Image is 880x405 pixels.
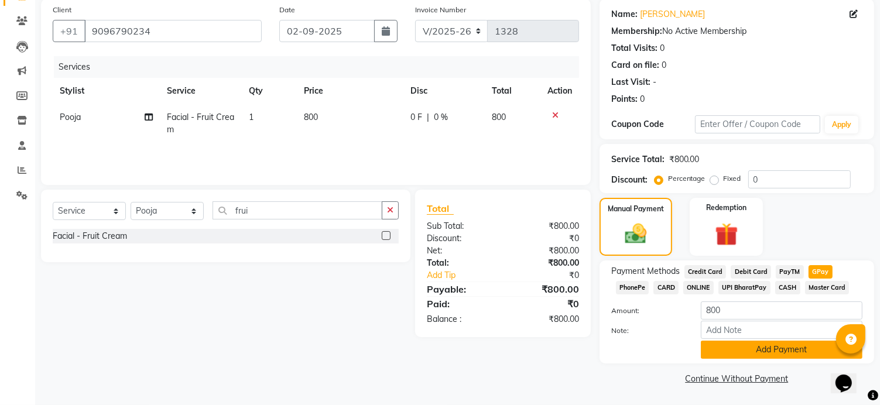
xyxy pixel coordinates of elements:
[418,232,503,245] div: Discount:
[279,5,295,15] label: Date
[540,78,579,104] th: Action
[418,245,503,257] div: Net:
[805,281,850,294] span: Master Card
[611,153,665,166] div: Service Total:
[608,204,664,214] label: Manual Payment
[775,281,800,294] span: CASH
[706,203,747,213] label: Redemption
[54,56,588,78] div: Services
[602,325,692,336] label: Note:
[611,25,662,37] div: Membership:
[53,5,71,15] label: Client
[611,42,658,54] div: Total Visits:
[611,118,695,131] div: Coupon Code
[640,93,645,105] div: 0
[84,20,262,42] input: Search by Name/Mobile/Email/Code
[640,8,706,20] a: [PERSON_NAME]
[503,313,588,325] div: ₹800.00
[668,173,706,184] label: Percentage
[503,282,588,296] div: ₹800.00
[410,111,422,123] span: 0 F
[611,8,638,20] div: Name:
[249,112,254,122] span: 1
[683,281,714,294] span: ONLINE
[503,245,588,257] div: ₹800.00
[616,281,649,294] span: PhonePe
[53,230,127,242] div: Facial - Fruit Cream
[724,173,741,184] label: Fixed
[485,78,540,104] th: Total
[503,257,588,269] div: ₹800.00
[418,269,517,282] a: Add Tip
[653,76,656,88] div: -
[602,306,692,316] label: Amount:
[776,265,804,279] span: PayTM
[434,111,448,123] span: 0 %
[418,282,503,296] div: Payable:
[611,76,650,88] div: Last Visit:
[160,78,242,104] th: Service
[611,25,862,37] div: No Active Membership
[304,112,318,122] span: 800
[418,220,503,232] div: Sub Total:
[660,42,665,54] div: 0
[418,313,503,325] div: Balance :
[403,78,485,104] th: Disc
[611,59,659,71] div: Card on file:
[611,265,680,277] span: Payment Methods
[427,111,429,123] span: |
[669,153,700,166] div: ₹800.00
[418,297,503,311] div: Paid:
[53,20,85,42] button: +91
[684,265,727,279] span: Credit Card
[731,265,771,279] span: Debit Card
[618,221,654,246] img: _cash.svg
[297,78,403,104] th: Price
[831,358,868,393] iframe: chat widget
[695,115,821,133] input: Enter Offer / Coupon Code
[503,220,588,232] div: ₹800.00
[415,5,466,15] label: Invoice Number
[708,220,745,249] img: _gift.svg
[60,112,81,122] span: Pooja
[517,269,588,282] div: ₹0
[825,116,858,133] button: Apply
[492,112,506,122] span: 800
[653,281,679,294] span: CARD
[53,78,160,104] th: Stylist
[503,297,588,311] div: ₹0
[242,78,296,104] th: Qty
[611,174,648,186] div: Discount:
[701,341,862,359] button: Add Payment
[662,59,666,71] div: 0
[611,93,638,105] div: Points:
[213,201,382,219] input: Search or Scan
[602,373,872,385] a: Continue Without Payment
[701,321,862,339] input: Add Note
[418,257,503,269] div: Total:
[167,112,234,135] span: Facial - Fruit Cream
[809,265,833,279] span: GPay
[427,203,454,215] span: Total
[503,232,588,245] div: ₹0
[718,281,771,294] span: UPI BharatPay
[701,301,862,320] input: Amount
